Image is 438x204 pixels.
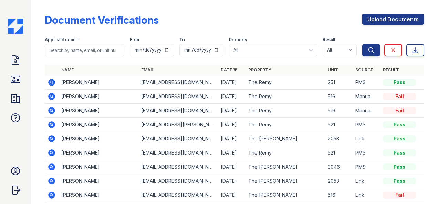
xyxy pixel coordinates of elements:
[59,146,138,160] td: [PERSON_NAME]
[325,188,353,202] td: 516
[229,37,247,43] label: Property
[383,163,416,170] div: Pass
[383,67,399,72] a: Result
[383,107,416,114] div: Fail
[246,174,325,188] td: The [PERSON_NAME]
[138,90,218,104] td: [EMAIL_ADDRESS][DOMAIN_NAME]
[353,146,380,160] td: PMS
[218,118,246,132] td: [DATE]
[45,44,124,56] input: Search by name, email, or unit number
[323,37,335,43] label: Result
[325,90,353,104] td: 516
[246,146,325,160] td: The Remy
[353,132,380,146] td: Link
[325,132,353,146] td: 2053
[246,104,325,118] td: The Remy
[138,132,218,146] td: [EMAIL_ADDRESS][DOMAIN_NAME]
[353,174,380,188] td: Link
[325,160,353,174] td: 3046
[138,118,218,132] td: [EMAIL_ADDRESS][PERSON_NAME][DOMAIN_NAME]
[246,118,325,132] td: The Remy
[383,93,416,100] div: Fail
[218,90,246,104] td: [DATE]
[246,90,325,104] td: The Remy
[218,76,246,90] td: [DATE]
[353,90,380,104] td: Manual
[138,160,218,174] td: [EMAIL_ADDRESS][DOMAIN_NAME]
[248,67,271,72] a: Property
[141,67,154,72] a: Email
[383,135,416,142] div: Pass
[218,160,246,174] td: [DATE]
[383,149,416,156] div: Pass
[325,104,353,118] td: 516
[59,160,138,174] td: [PERSON_NAME]
[383,79,416,86] div: Pass
[218,174,246,188] td: [DATE]
[138,174,218,188] td: [EMAIL_ADDRESS][DOMAIN_NAME]
[138,76,218,90] td: [EMAIL_ADDRESS][DOMAIN_NAME]
[59,174,138,188] td: [PERSON_NAME]
[138,104,218,118] td: [EMAIL_ADDRESS][DOMAIN_NAME]
[328,67,338,72] a: Unit
[325,174,353,188] td: 2053
[246,132,325,146] td: The [PERSON_NAME]
[218,132,246,146] td: [DATE]
[221,67,237,72] a: Date ▼
[246,188,325,202] td: The [PERSON_NAME]
[45,14,159,26] div: Document Verifications
[353,160,380,174] td: PMS
[355,67,373,72] a: Source
[61,67,74,72] a: Name
[362,14,424,25] a: Upload Documents
[130,37,140,43] label: From
[59,132,138,146] td: [PERSON_NAME]
[59,188,138,202] td: [PERSON_NAME]
[383,121,416,128] div: Pass
[325,118,353,132] td: 521
[138,188,218,202] td: [EMAIL_ADDRESS][DOMAIN_NAME]
[353,104,380,118] td: Manual
[383,178,416,184] div: Pass
[353,118,380,132] td: PMS
[59,76,138,90] td: [PERSON_NAME]
[325,76,353,90] td: 251
[8,19,23,34] img: CE_Icon_Blue-c292c112584629df590d857e76928e9f676e5b41ef8f769ba2f05ee15b207248.png
[59,118,138,132] td: [PERSON_NAME]
[45,37,78,43] label: Applicant or unit
[383,192,416,199] div: Fail
[179,37,185,43] label: To
[218,104,246,118] td: [DATE]
[325,146,353,160] td: 521
[353,76,380,90] td: PMS
[218,146,246,160] td: [DATE]
[246,160,325,174] td: The [PERSON_NAME]
[218,188,246,202] td: [DATE]
[59,104,138,118] td: [PERSON_NAME]
[138,146,218,160] td: [EMAIL_ADDRESS][DOMAIN_NAME]
[59,90,138,104] td: [PERSON_NAME]
[246,76,325,90] td: The Remy
[353,188,380,202] td: Link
